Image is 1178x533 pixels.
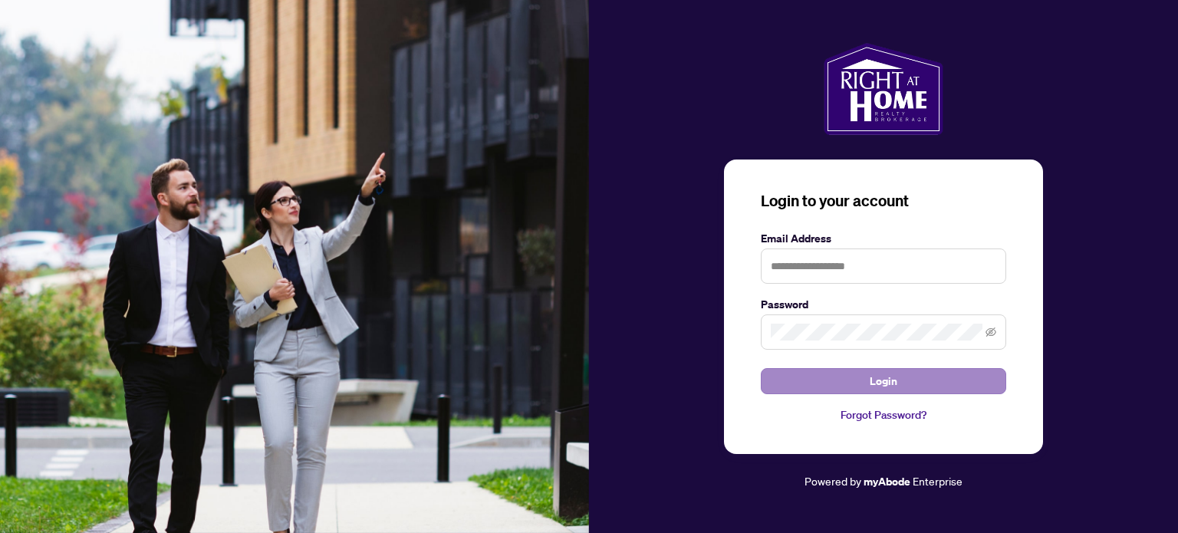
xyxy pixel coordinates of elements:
span: Enterprise [913,474,962,488]
h3: Login to your account [761,190,1006,212]
span: eye-invisible [986,327,996,337]
label: Email Address [761,230,1006,247]
a: Forgot Password? [761,406,1006,423]
a: myAbode [864,473,910,490]
span: Powered by [805,474,861,488]
button: Login [761,368,1006,394]
span: Login [870,369,897,393]
label: Password [761,296,1006,313]
img: ma-logo [824,43,943,135]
